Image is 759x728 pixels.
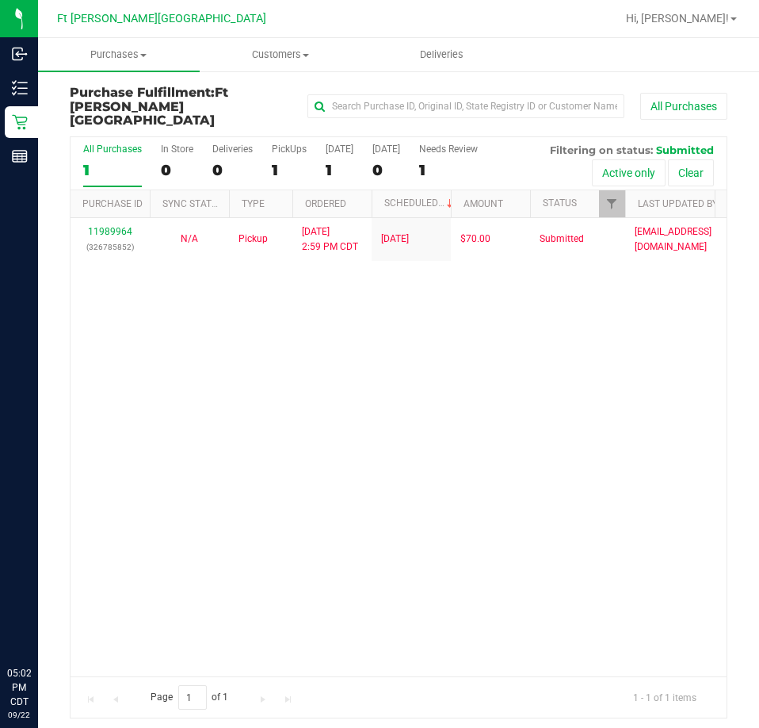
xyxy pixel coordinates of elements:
span: Ft [PERSON_NAME][GEOGRAPHIC_DATA] [70,85,228,128]
a: Purchases [38,38,200,71]
span: Customers [200,48,360,62]
div: 1 [326,161,353,179]
div: [DATE] [326,144,353,155]
span: $70.00 [460,232,490,247]
button: Active only [592,159,666,186]
div: 0 [212,161,253,179]
button: All Purchases [640,93,727,120]
span: Ft [PERSON_NAME][GEOGRAPHIC_DATA] [57,12,266,25]
input: Search Purchase ID, Original ID, State Registry ID or Customer Name... [307,94,624,118]
div: 1 [272,161,307,179]
inline-svg: Reports [12,148,28,164]
div: Needs Review [419,144,478,155]
div: 0 [161,161,193,179]
div: In Store [161,144,193,155]
div: All Purchases [83,144,142,155]
a: Purchase ID [82,198,143,209]
span: 1 - 1 of 1 items [620,685,709,709]
span: Not Applicable [181,233,198,244]
a: 11989964 [88,226,132,237]
inline-svg: Inventory [12,80,28,96]
p: 05:02 PM CDT [7,666,31,709]
a: Customers [200,38,361,71]
a: Sync Status [162,198,223,209]
div: PickUps [272,144,307,155]
span: Filtering on status: [550,144,653,156]
span: Deliveries [399,48,485,62]
inline-svg: Inbound [12,46,28,62]
span: [DATE] [381,232,409,247]
iframe: Resource center [16,601,63,649]
div: 0 [372,161,400,179]
span: [DATE] 2:59 PM CDT [302,224,358,255]
p: 09/22 [7,709,31,721]
a: Scheduled [384,197,456,209]
a: Filter [599,190,625,217]
div: 1 [419,161,478,179]
div: 1 [83,161,142,179]
inline-svg: Retail [12,114,28,130]
h3: Purchase Fulfillment: [70,86,289,128]
a: Type [242,198,265,209]
a: Deliveries [361,38,523,71]
div: Deliveries [212,144,253,155]
span: Purchases [38,48,200,62]
a: Amount [463,198,503,209]
a: Status [543,197,577,209]
span: Hi, [PERSON_NAME]! [626,12,729,25]
div: [DATE] [372,144,400,155]
a: Last Updated By [638,198,718,209]
p: (326785852) [80,239,140,255]
span: Submitted [540,232,584,247]
span: Page of 1 [137,685,242,710]
span: Pickup [238,232,268,247]
a: Ordered [305,198,346,209]
input: 1 [178,685,207,710]
button: N/A [181,232,198,247]
span: Submitted [656,144,714,156]
button: Clear [668,159,714,186]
